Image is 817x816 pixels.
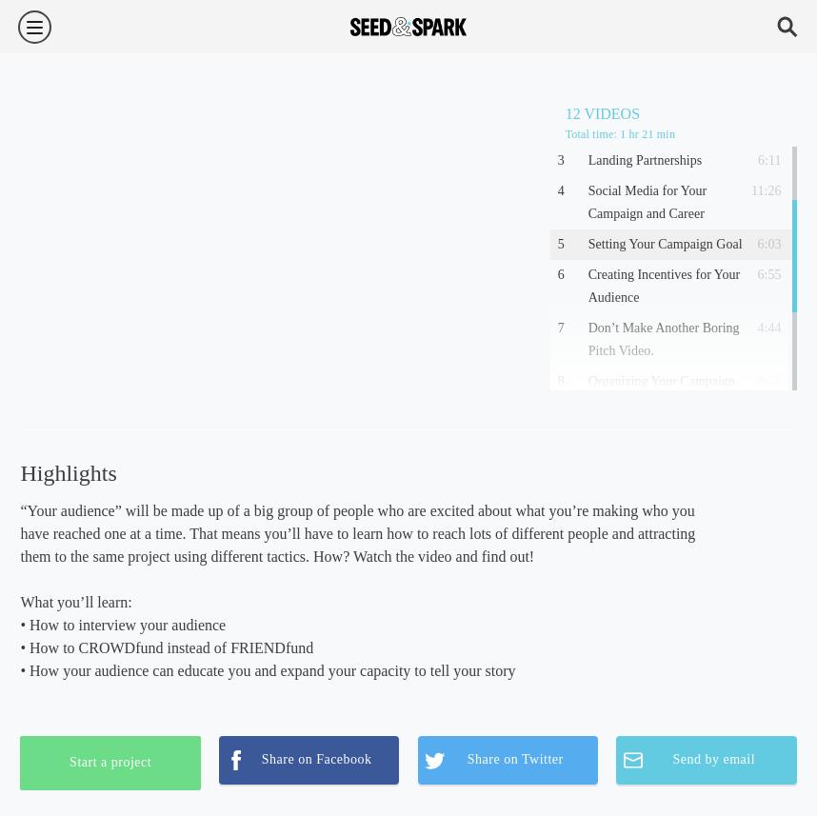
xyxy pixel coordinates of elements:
[350,17,467,36] img: Seed amp; Spark
[558,317,583,340] p: 7
[751,317,782,340] p: 4:44
[20,591,719,683] p: • How to interview your audience • How to CROWDfund instead of FRIENDfund • How your audience can...
[588,317,746,363] p: Don’t Make Another Boring Pitch Video.
[558,370,583,393] p: 8
[751,264,782,287] p: 6:55
[588,149,746,172] p: Landing Partnerships
[558,149,583,172] p: 3
[616,736,796,784] a: Send by email
[566,103,797,126] h5: 12 Videos
[751,370,782,393] p: 8:22
[219,736,399,784] a: Share on Facebook
[588,180,746,226] p: Social Media for Your Campaign and Career
[751,149,782,172] p: 6:11
[20,736,200,790] a: Start a project
[418,736,598,784] a: Share on Twitter
[558,264,583,287] p: 6
[588,233,746,256] p: Setting Your Campaign Goal
[20,594,131,610] span: What you’ll learn:
[558,233,583,256] p: 5
[751,180,782,203] p: 11:26
[20,458,719,488] h3: Highlights
[588,264,746,309] p: Creating Incentives for Your Audience
[20,500,719,568] p: “Your audience” will be made up of a big group of people who are excited about what you’re making...
[588,370,746,393] p: Organizing Your Campaign
[566,126,797,143] p: Total time: 1 hr 21 min
[558,180,583,203] p: 4
[751,233,782,256] p: 6:03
